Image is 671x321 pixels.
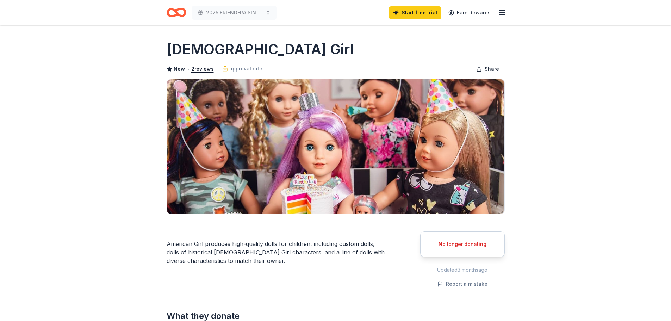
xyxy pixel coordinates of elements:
[206,8,262,17] span: 2025 FRIEND-RAISING CAMPAIGN
[174,65,185,73] span: New
[167,4,186,21] a: Home
[437,280,487,288] button: Report a mistake
[444,6,495,19] a: Earn Rewards
[187,66,189,72] span: •
[167,79,504,214] img: Image for American Girl
[471,62,505,76] button: Share
[167,39,354,59] h1: [DEMOGRAPHIC_DATA] Girl
[229,64,262,73] span: approval rate
[485,65,499,73] span: Share
[429,240,496,248] div: No longer donating
[167,240,386,265] div: American Girl produces high-quality dolls for children, including custom dolls, dolls of historic...
[389,6,441,19] a: Start free trial
[191,65,214,73] button: 2reviews
[192,6,277,20] button: 2025 FRIEND-RAISING CAMPAIGN
[420,266,505,274] div: Updated 3 months ago
[222,64,262,73] a: approval rate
